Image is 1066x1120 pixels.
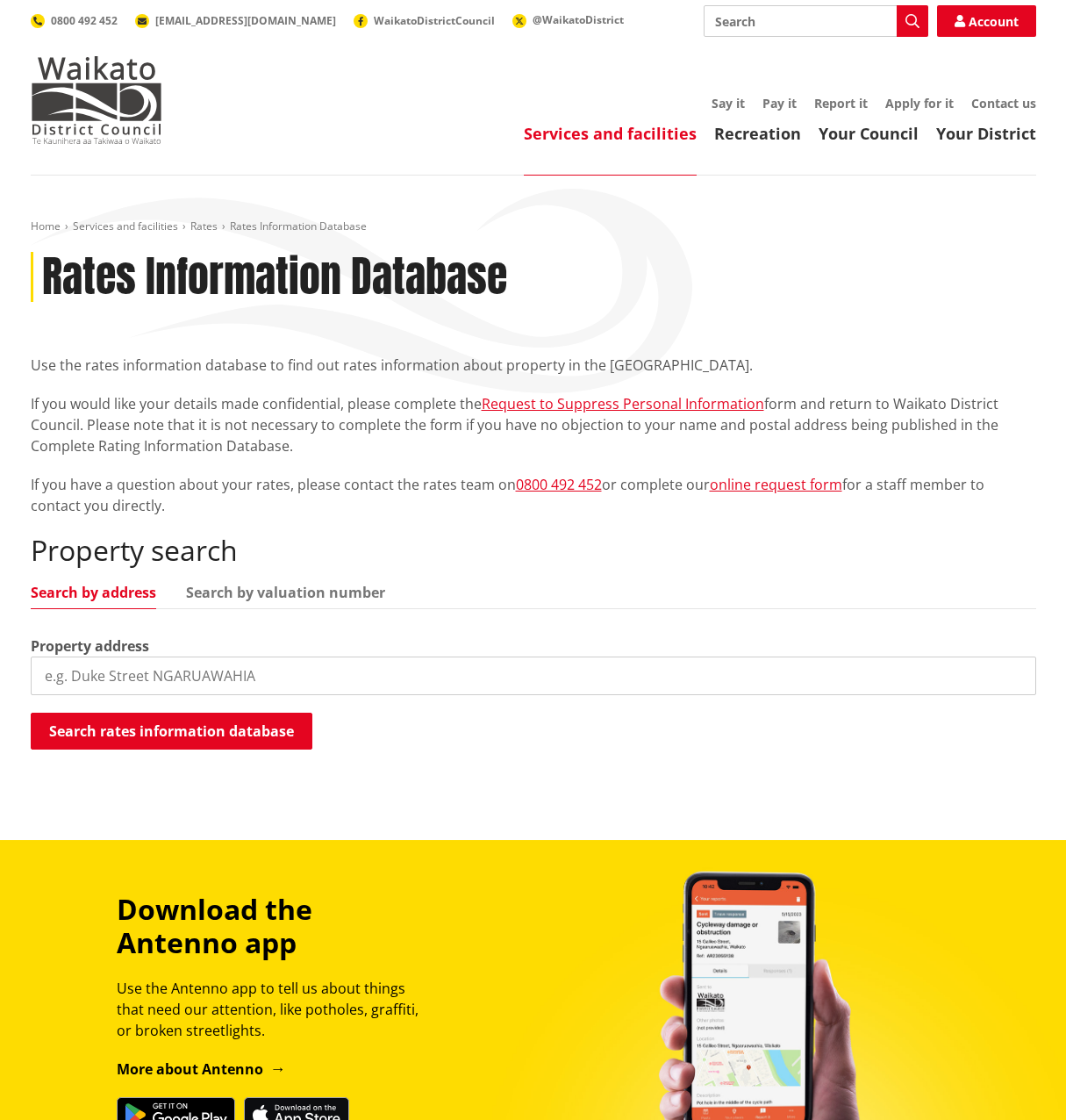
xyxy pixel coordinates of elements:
a: WaikatoDistrictCouncil [354,13,495,28]
a: Your Council [819,123,919,144]
span: Rates Information Database [230,219,367,233]
h1: Rates Information Database [42,252,507,303]
a: @WaikatoDistrict [512,12,624,27]
span: 0800 492 452 [51,13,118,28]
h2: Property search [31,534,1036,567]
label: Property address [31,635,149,657]
a: 0800 492 452 [516,475,602,494]
a: More about Antenno [117,1059,286,1079]
p: Use the Antenno app to tell us about things that need our attention, like potholes, graffiti, or ... [117,978,434,1041]
a: Account [937,5,1036,37]
a: Services and facilities [73,219,178,233]
a: Rates [190,219,218,233]
a: 0800 492 452 [31,13,118,28]
p: If you would like your details made confidential, please complete the form and return to Waikato ... [31,393,1036,456]
span: @WaikatoDistrict [533,12,624,27]
a: Report it [814,95,868,111]
a: Search by address [31,585,156,599]
p: If you have a question about your rates, please contact the rates team on or complete our for a s... [31,474,1036,516]
nav: breadcrumb [31,219,1036,234]
a: Say it [712,95,745,111]
a: Apply for it [885,95,954,111]
a: Request to Suppress Personal Information [482,394,764,413]
a: Services and facilities [524,123,697,144]
h3: Download the Antenno app [117,893,434,960]
a: Pay it [762,95,797,111]
a: Contact us [971,95,1036,111]
input: Search input [704,5,928,37]
p: Use the rates information database to find out rates information about property in the [GEOGRAPHI... [31,355,1036,376]
input: e.g. Duke Street NGARUAWAHIA [31,657,1036,695]
button: Search rates information database [31,713,312,750]
span: WaikatoDistrictCouncil [374,13,495,28]
span: [EMAIL_ADDRESS][DOMAIN_NAME] [155,13,336,28]
a: Your District [936,123,1036,144]
a: Search by valuation number [186,585,385,599]
a: online request form [710,475,842,494]
a: Recreation [714,123,801,144]
a: [EMAIL_ADDRESS][DOMAIN_NAME] [135,13,336,28]
a: Home [31,219,61,233]
img: Waikato District Council - Te Kaunihera aa Takiwaa o Waikato [31,56,162,144]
